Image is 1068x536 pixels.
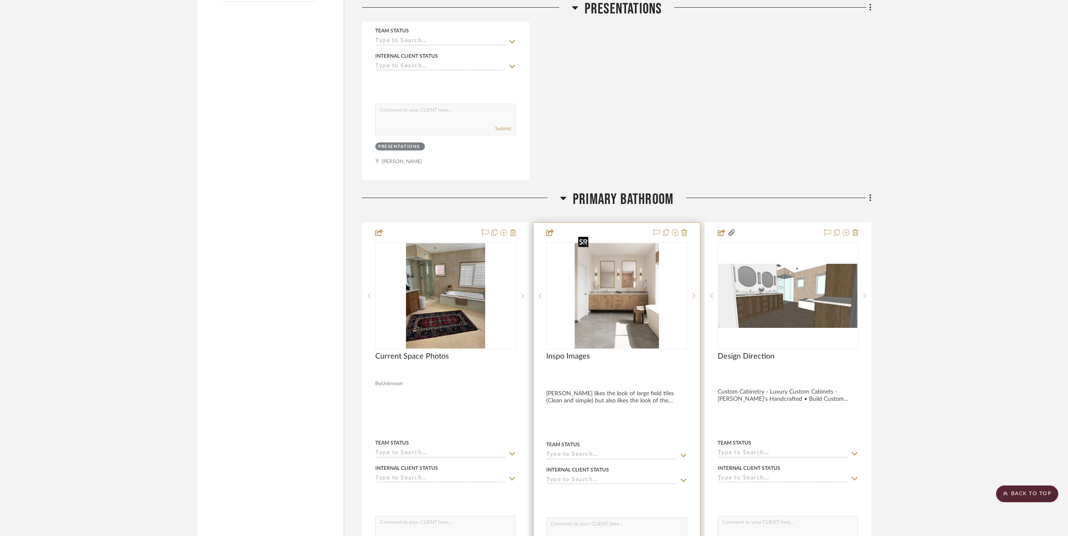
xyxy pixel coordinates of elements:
[375,52,438,60] div: Internal Client Status
[375,450,506,458] input: Type to Search…
[718,475,848,483] input: Type to Search…
[718,464,780,472] div: Internal Client Status
[546,352,590,361] span: Inspo Images
[546,451,677,459] input: Type to Search…
[381,380,403,388] span: Unknown
[375,352,449,361] span: Current Space Photos
[546,441,580,448] div: Team Status
[495,125,511,132] button: Submit
[546,466,609,474] div: Internal Client Status
[378,144,420,150] div: Presentations
[375,380,381,388] span: By
[574,243,659,348] img: Inspo Images
[375,464,438,472] div: Internal Client Status
[375,63,506,71] input: Type to Search…
[375,439,409,447] div: Team Status
[718,264,857,328] img: Design Direction
[996,485,1058,502] scroll-to-top-button: BACK TO TOP
[718,243,858,349] div: 0
[718,352,774,361] span: Design Direction
[375,475,506,483] input: Type to Search…
[546,477,677,485] input: Type to Search…
[547,243,686,349] div: 0
[718,450,848,458] input: Type to Search…
[573,190,673,209] span: Primary Bathroom
[406,243,485,348] img: Current Space Photos
[375,38,506,46] input: Type to Search…
[375,27,409,35] div: Team Status
[718,439,751,447] div: Team Status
